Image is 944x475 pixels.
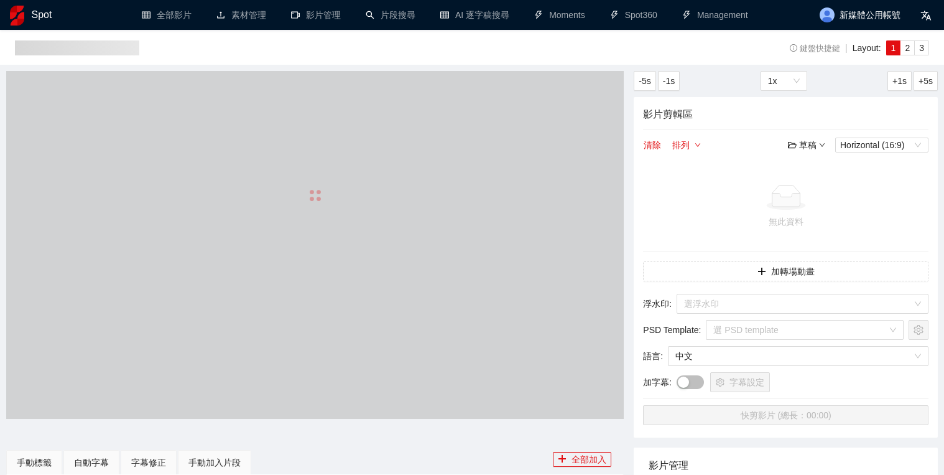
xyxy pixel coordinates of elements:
[643,349,663,363] span: 語言 :
[648,215,923,228] div: 無此資料
[905,43,910,53] span: 2
[790,44,840,53] span: 鍵盤快捷鍵
[610,10,657,20] a: thunderboltSpot360
[558,454,567,464] span: plus
[366,10,415,20] a: search片段搜尋
[768,72,800,90] span: 1x
[682,10,748,20] a: thunderboltManagement
[639,74,650,88] span: -5s
[790,44,798,52] span: info-circle
[788,138,825,152] div: 草稿
[553,452,611,467] button: plus全部加入
[919,74,933,88] span: +5s
[17,456,52,469] div: 手動標籤
[634,71,655,91] button: -5s
[440,10,509,20] a: tableAI 逐字稿搜尋
[675,347,921,365] span: 中文
[643,138,662,153] button: 清除
[672,138,701,153] button: 排列down
[643,405,928,425] button: 快剪影片 (總長：00:00)
[291,10,341,20] a: video-camera影片管理
[131,456,166,469] div: 字幕修正
[534,10,585,20] a: thunderboltMoments
[853,43,881,53] span: Layout:
[820,7,835,22] img: avatar
[663,74,675,88] span: -1s
[216,10,266,20] a: upload素材管理
[914,71,938,91] button: +5s
[887,71,912,91] button: +1s
[74,456,109,469] div: 自動字幕
[142,10,192,20] a: table全部影片
[892,74,907,88] span: +1s
[643,323,701,337] span: PSD Template :
[695,142,701,149] span: down
[909,320,928,340] button: setting
[643,375,672,389] span: 加字幕 :
[643,106,928,122] h4: 影片剪輯區
[643,261,928,281] button: plus加轉場動畫
[919,43,924,53] span: 3
[845,43,848,53] span: |
[710,372,770,392] button: setting字幕設定
[840,138,923,152] span: Horizontal (16:9)
[757,267,766,277] span: plus
[10,6,24,26] img: logo
[788,141,797,149] span: folder-open
[643,297,672,311] span: 浮水印 :
[819,142,825,148] span: down
[891,43,896,53] span: 1
[658,71,680,91] button: -1s
[188,456,241,469] div: 手動加入片段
